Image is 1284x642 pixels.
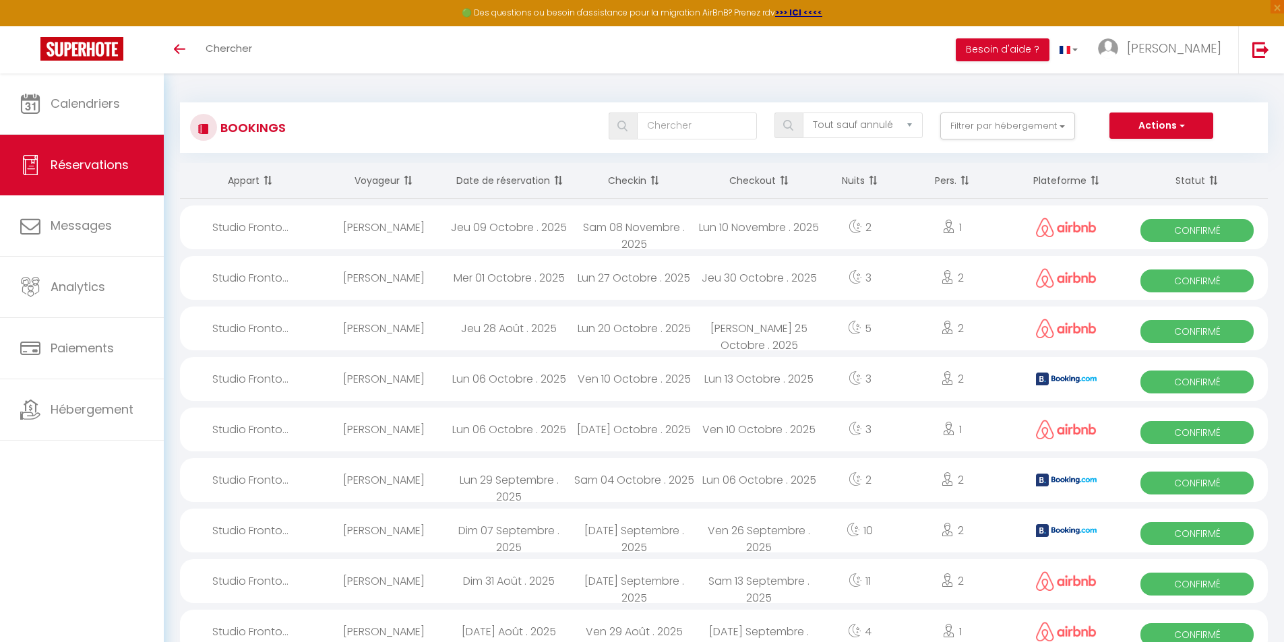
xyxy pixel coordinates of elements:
[322,163,447,199] th: Sort by guest
[51,95,120,112] span: Calendriers
[51,401,133,418] span: Hébergement
[822,163,898,199] th: Sort by nights
[446,163,572,199] th: Sort by booking date
[195,26,262,73] a: Chercher
[206,41,252,55] span: Chercher
[898,163,1006,199] th: Sort by people
[51,278,105,295] span: Analytics
[1126,163,1268,199] th: Sort by status
[51,156,129,173] span: Réservations
[572,163,697,199] th: Sort by checkin
[40,37,123,61] img: Super Booking
[51,217,112,234] span: Messages
[775,7,822,18] a: >>> ICI <<<<
[1088,26,1238,73] a: ... [PERSON_NAME]
[1109,113,1213,139] button: Actions
[217,113,286,143] h3: Bookings
[637,113,757,139] input: Chercher
[180,163,322,199] th: Sort by rentals
[1127,40,1221,57] span: [PERSON_NAME]
[940,113,1075,139] button: Filtrer par hébergement
[1252,41,1269,58] img: logout
[697,163,822,199] th: Sort by checkout
[1007,163,1127,199] th: Sort by channel
[51,340,114,356] span: Paiements
[1098,38,1118,59] img: ...
[956,38,1049,61] button: Besoin d'aide ?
